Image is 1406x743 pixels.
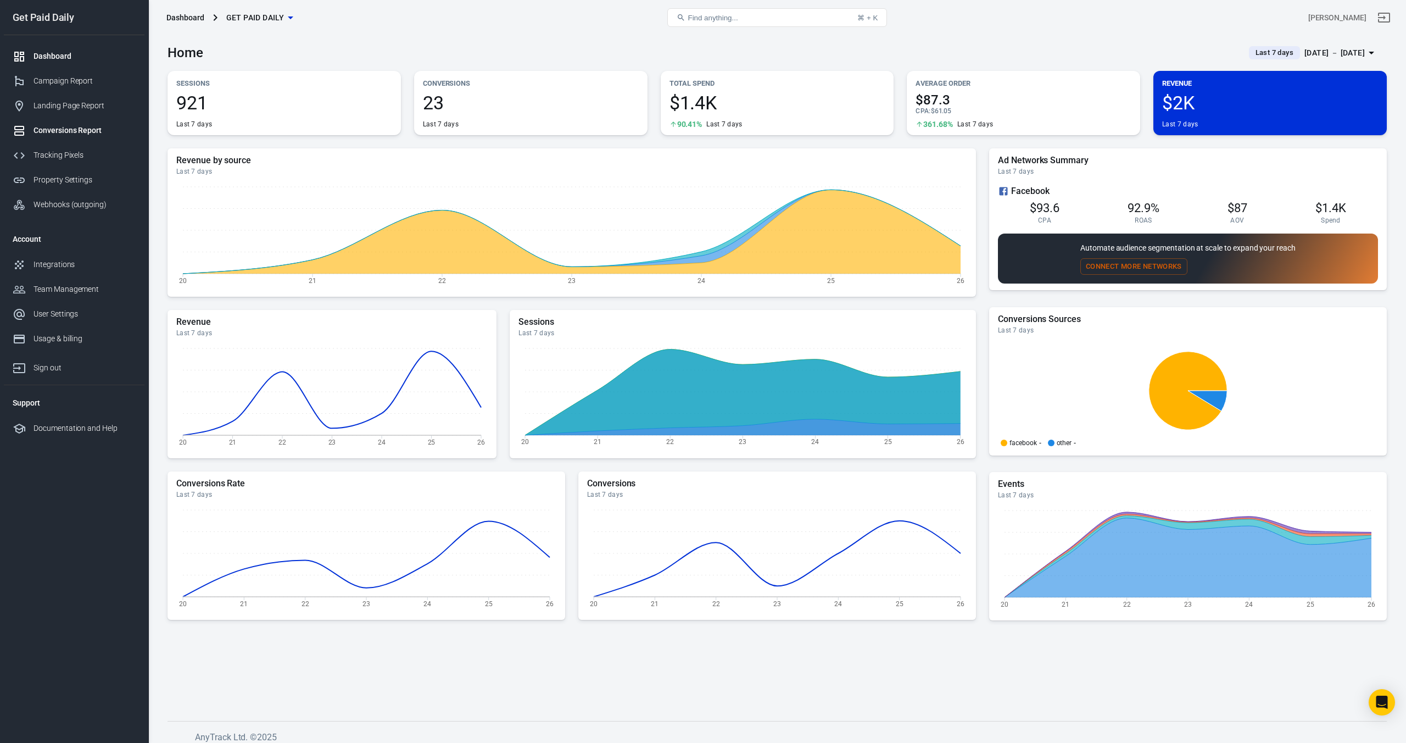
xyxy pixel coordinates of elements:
p: Average Order [916,77,1131,89]
div: Last 7 days [998,326,1378,335]
span: ROAS [1135,216,1152,225]
button: Connect More Networks [1080,258,1187,275]
span: 90.41% [677,120,702,128]
button: Get Paid Daily [222,8,298,28]
tspan: 21 [651,600,659,607]
h5: Ad Networks Summary [998,155,1378,166]
span: CPA [1038,216,1051,225]
p: Total Spend [669,77,885,89]
h5: Conversions [587,478,967,489]
tspan: 20 [590,600,598,607]
a: Webhooks (outgoing) [4,192,144,217]
span: $93.6 [1030,201,1059,215]
tspan: 24 [834,600,842,607]
tspan: 26 [477,438,485,446]
a: Tracking Pixels [4,143,144,168]
span: $1.4K [669,93,885,112]
a: User Settings [4,302,144,326]
h5: Conversions Sources [998,314,1378,325]
a: Usage & billing [4,326,144,351]
h5: Events [998,479,1378,490]
p: facebook [1009,440,1037,446]
tspan: 22 [302,600,309,607]
tspan: 25 [485,600,493,607]
tspan: 26 [957,600,964,607]
div: ⌘ + K [857,14,878,22]
tspan: 25 [1307,601,1314,608]
tspan: 22 [278,438,286,446]
div: Webhooks (outgoing) [34,199,136,210]
div: Integrations [34,259,136,270]
span: $87 [1228,201,1247,215]
a: Landing Page Report [4,93,144,118]
tspan: 26 [1368,601,1375,608]
tspan: 21 [309,276,316,284]
div: Team Management [34,284,136,295]
div: Last 7 days [176,490,556,499]
a: Dashboard [4,44,144,69]
div: Last 7 days [706,120,742,129]
div: Last 7 days [518,329,967,337]
div: Last 7 days [1162,120,1198,129]
tspan: 23 [328,438,336,446]
tspan: 25 [827,276,835,284]
p: Sessions [176,77,392,89]
div: Last 7 days [176,329,488,337]
div: Last 7 days [423,120,459,129]
tspan: 21 [229,438,237,446]
tspan: 25 [428,438,436,446]
div: Facebook [998,185,1378,198]
tspan: 25 [884,438,892,446]
div: Last 7 days [998,167,1378,176]
span: 921 [176,93,392,112]
tspan: 23 [568,276,576,284]
p: Conversions [423,77,639,89]
tspan: 24 [698,276,705,284]
tspan: 23 [1184,601,1192,608]
tspan: 20 [179,600,187,607]
li: Account [4,226,144,252]
h5: Revenue by source [176,155,967,166]
a: Integrations [4,252,144,277]
tspan: 22 [438,276,446,284]
div: Last 7 days [176,167,967,176]
tspan: 23 [739,438,747,446]
div: Campaign Report [34,75,136,87]
span: Spend [1321,216,1341,225]
a: Campaign Report [4,69,144,93]
span: 92.9% [1128,201,1159,215]
a: Conversions Report [4,118,144,143]
li: Support [4,390,144,416]
span: Last 7 days [1251,47,1298,58]
div: User Settings [34,308,136,320]
div: Dashboard [34,51,136,62]
tspan: 26 [546,600,554,607]
tspan: 22 [712,600,720,607]
div: Last 7 days [957,120,993,129]
h5: Sessions [518,317,967,328]
div: Last 7 days [587,490,967,499]
div: Documentation and Help [34,423,136,434]
span: CPA : [916,107,930,115]
tspan: 24 [423,600,431,607]
span: $1.4K [1315,201,1346,215]
div: Usage & billing [34,333,136,345]
div: Last 7 days [176,120,212,129]
span: - [1074,440,1076,446]
tspan: 21 [1062,601,1069,608]
tspan: 20 [1001,601,1008,608]
h3: Home [168,45,203,60]
tspan: 20 [521,438,529,446]
div: Sign out [34,362,136,374]
div: Last 7 days [998,491,1378,500]
div: Landing Page Report [34,100,136,112]
tspan: 20 [179,438,187,446]
h5: Conversions Rate [176,478,556,489]
span: $2K [1162,93,1378,112]
tspan: 24 [378,438,386,446]
p: Revenue [1162,77,1378,89]
div: Property Settings [34,174,136,186]
tspan: 24 [812,438,819,446]
span: $61.05 [931,107,952,115]
button: Last 7 days[DATE] － [DATE] [1240,44,1387,62]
